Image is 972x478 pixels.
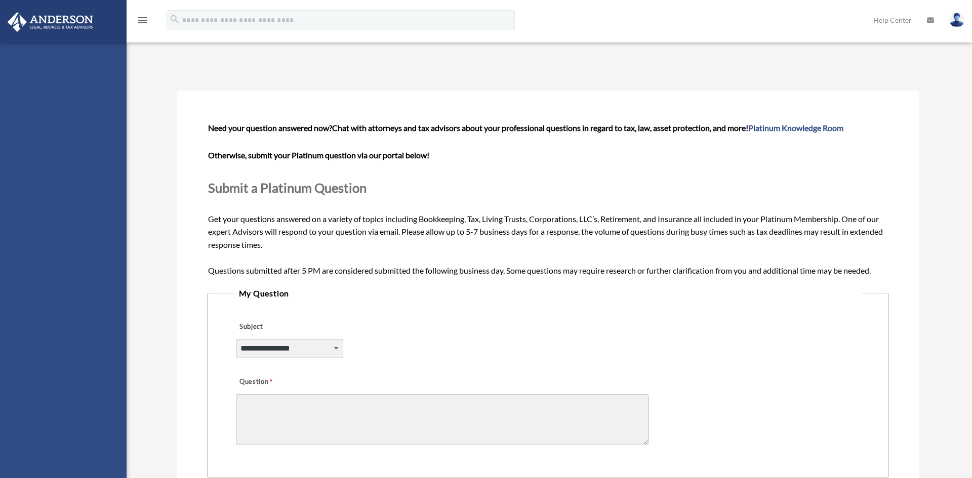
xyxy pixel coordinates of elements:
i: search [169,14,180,25]
a: menu [137,18,149,26]
a: Platinum Knowledge Room [748,123,843,133]
span: Get your questions answered on a variety of topics including Bookkeeping, Tax, Living Trusts, Cor... [208,123,888,275]
i: menu [137,14,149,26]
span: Chat with attorneys and tax advisors about your professional questions in regard to tax, law, ass... [332,123,843,133]
span: Need your question answered now? [208,123,332,133]
label: Subject [236,320,332,334]
img: Anderson Advisors Platinum Portal [5,12,96,32]
span: Submit a Platinum Question [208,180,367,195]
legend: My Question [235,286,862,300]
b: Otherwise, submit your Platinum question via our portal below! [208,150,429,160]
img: User Pic [949,13,964,27]
label: Question [236,375,314,389]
